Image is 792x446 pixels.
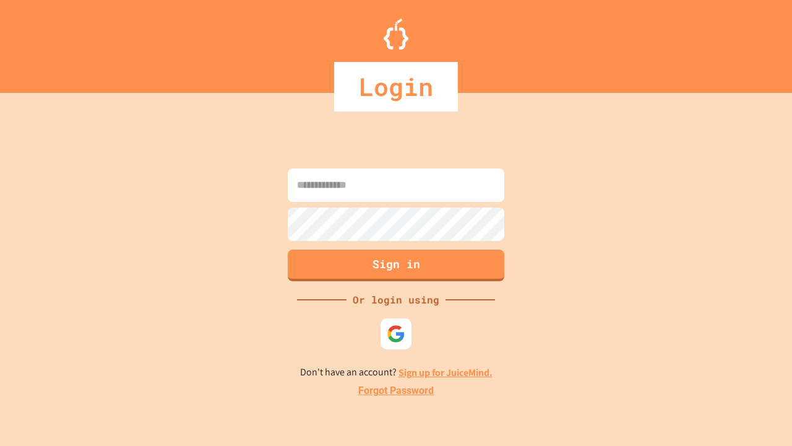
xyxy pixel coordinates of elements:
[300,365,493,380] p: Don't have an account?
[288,250,504,281] button: Sign in
[384,19,408,50] img: Logo.svg
[358,383,434,398] a: Forgot Password
[387,325,405,343] img: google-icon.svg
[334,62,458,111] div: Login
[398,366,493,379] a: Sign up for JuiceMind.
[346,292,445,307] div: Or login using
